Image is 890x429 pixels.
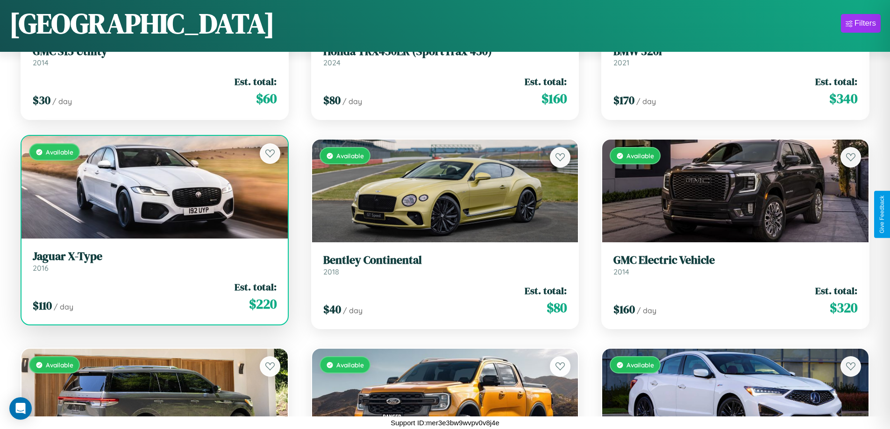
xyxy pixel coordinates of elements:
span: Est. total: [525,75,567,88]
span: Est. total: [815,75,857,88]
span: Available [627,361,654,369]
h3: Bentley Continental [323,253,567,267]
span: $ 160 [541,89,567,108]
span: $ 30 [33,92,50,108]
h3: Honda TRX450ER (SportTrax 450) [323,45,567,58]
span: / day [54,302,73,311]
span: Est. total: [235,280,277,294]
span: Available [46,361,73,369]
span: Est. total: [815,284,857,297]
span: $ 160 [613,302,635,317]
span: Available [46,148,73,156]
span: 2024 [323,58,341,67]
span: $ 110 [33,298,52,313]
span: / day [343,306,363,315]
a: GMC Electric Vehicle2014 [613,253,857,276]
div: Give Feedback [879,196,885,233]
span: Est. total: [525,284,567,297]
a: Honda TRX450ER (SportTrax 450)2024 [323,45,567,68]
span: $ 170 [613,92,634,108]
span: 2016 [33,263,49,273]
span: $ 340 [829,89,857,108]
span: Available [627,152,654,160]
span: 2014 [33,58,49,67]
span: 2018 [323,267,339,276]
span: / day [636,97,656,106]
span: $ 40 [323,302,341,317]
span: 2021 [613,58,629,67]
a: BMW 320i2021 [613,45,857,68]
span: Available [336,152,364,160]
a: GMC S15 Utility2014 [33,45,277,68]
p: Support ID: mer3e3bw9wvpv0v8j4e [391,416,499,429]
span: $ 60 [256,89,277,108]
span: / day [52,97,72,106]
a: Bentley Continental2018 [323,253,567,276]
span: Available [336,361,364,369]
span: $ 220 [249,295,277,313]
h3: Jaguar X-Type [33,250,277,263]
span: / day [637,306,656,315]
div: Open Intercom Messenger [9,397,32,420]
span: Est. total: [235,75,277,88]
span: / day [342,97,362,106]
a: Jaguar X-Type2016 [33,250,277,273]
div: Filters [854,19,876,28]
h1: [GEOGRAPHIC_DATA] [9,4,275,42]
button: Filters [841,14,881,33]
h3: GMC Electric Vehicle [613,253,857,267]
span: $ 320 [830,298,857,317]
span: 2014 [613,267,629,276]
span: $ 80 [323,92,341,108]
span: $ 80 [547,298,567,317]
